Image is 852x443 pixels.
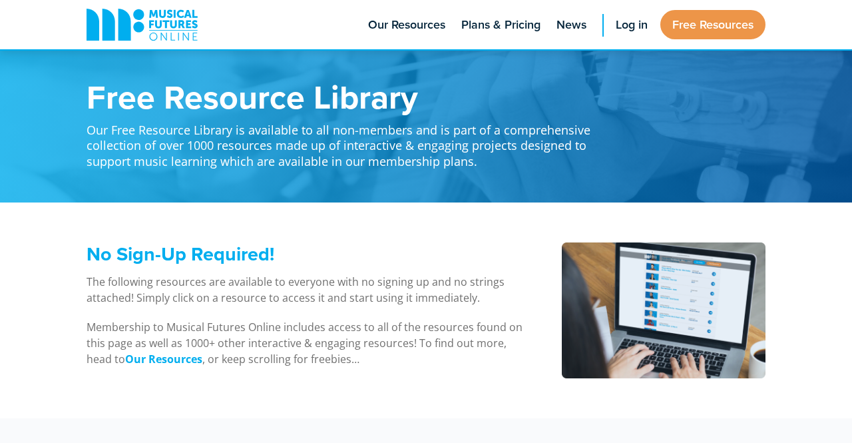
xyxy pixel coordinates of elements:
[87,113,606,169] p: Our Free Resource Library is available to all non-members and is part of a comprehensive collecti...
[616,16,648,34] span: Log in
[660,10,765,39] a: Free Resources
[368,16,445,34] span: Our Resources
[87,80,606,113] h1: Free Resource Library
[556,16,586,34] span: News
[125,352,202,367] a: Our Resources
[87,274,528,306] p: The following resources are available to everyone with no signing up and no strings attached! Sim...
[461,16,540,34] span: Plans & Pricing
[87,319,528,367] p: Membership to Musical Futures Online includes access to all of the resources found on this page a...
[87,240,274,268] span: No Sign-Up Required!
[125,352,202,366] strong: Our Resources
